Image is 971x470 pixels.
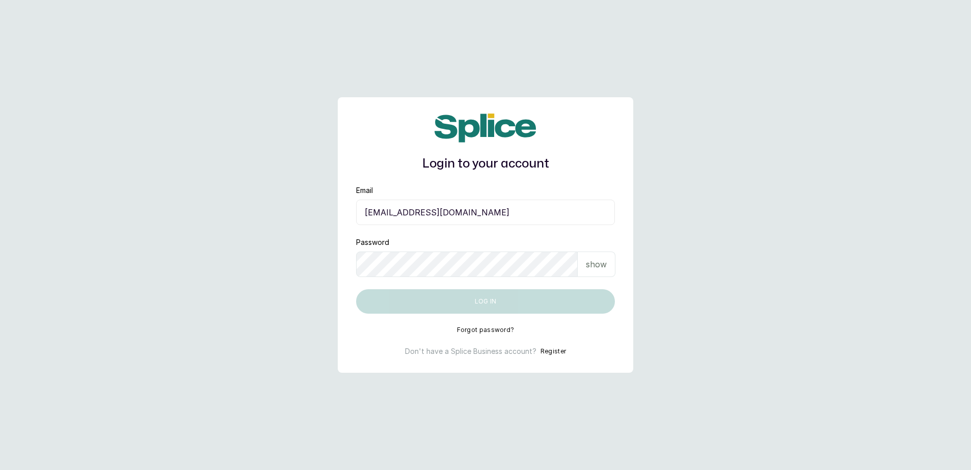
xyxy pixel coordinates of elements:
label: Email [356,185,373,196]
h1: Login to your account [356,155,615,173]
input: email@acme.com [356,200,615,225]
button: Log in [356,289,615,314]
button: Register [541,346,566,356]
label: Password [356,237,389,247]
p: show [586,258,607,270]
button: Forgot password? [457,326,515,334]
p: Don't have a Splice Business account? [405,346,536,356]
